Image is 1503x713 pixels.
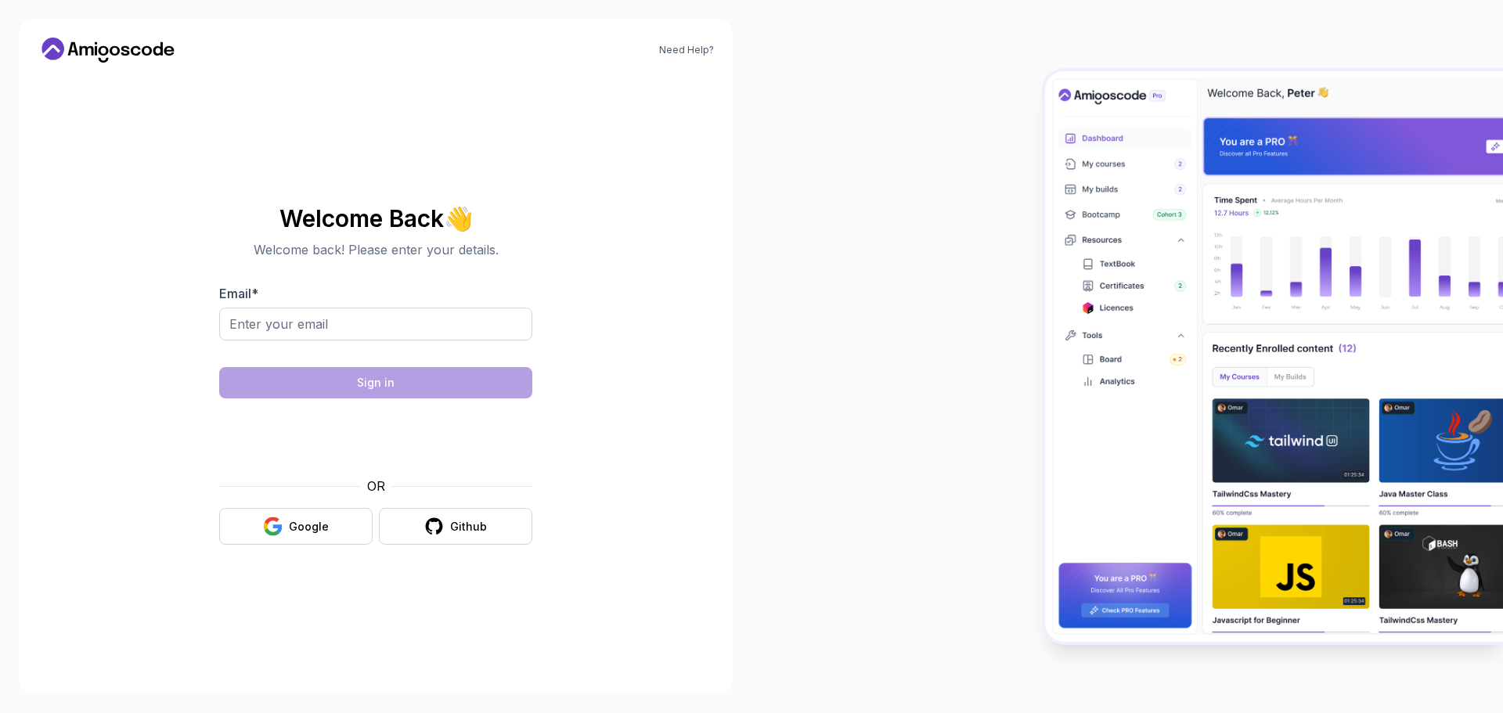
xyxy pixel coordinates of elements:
label: Email * [219,286,258,301]
button: Sign in [219,367,532,398]
button: Google [219,508,373,545]
button: Github [379,508,532,545]
input: Enter your email [219,308,532,340]
img: Amigoscode Dashboard [1045,71,1503,642]
h2: Welcome Back [219,206,532,231]
a: Home link [38,38,178,63]
div: Sign in [357,375,395,391]
iframe: Widget containing checkbox for hCaptcha security challenge [258,408,494,467]
span: 👋 [443,205,474,232]
div: Github [450,519,487,535]
a: Need Help? [659,44,714,56]
p: OR [367,477,385,495]
div: Google [289,519,329,535]
p: Welcome back! Please enter your details. [219,240,532,259]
